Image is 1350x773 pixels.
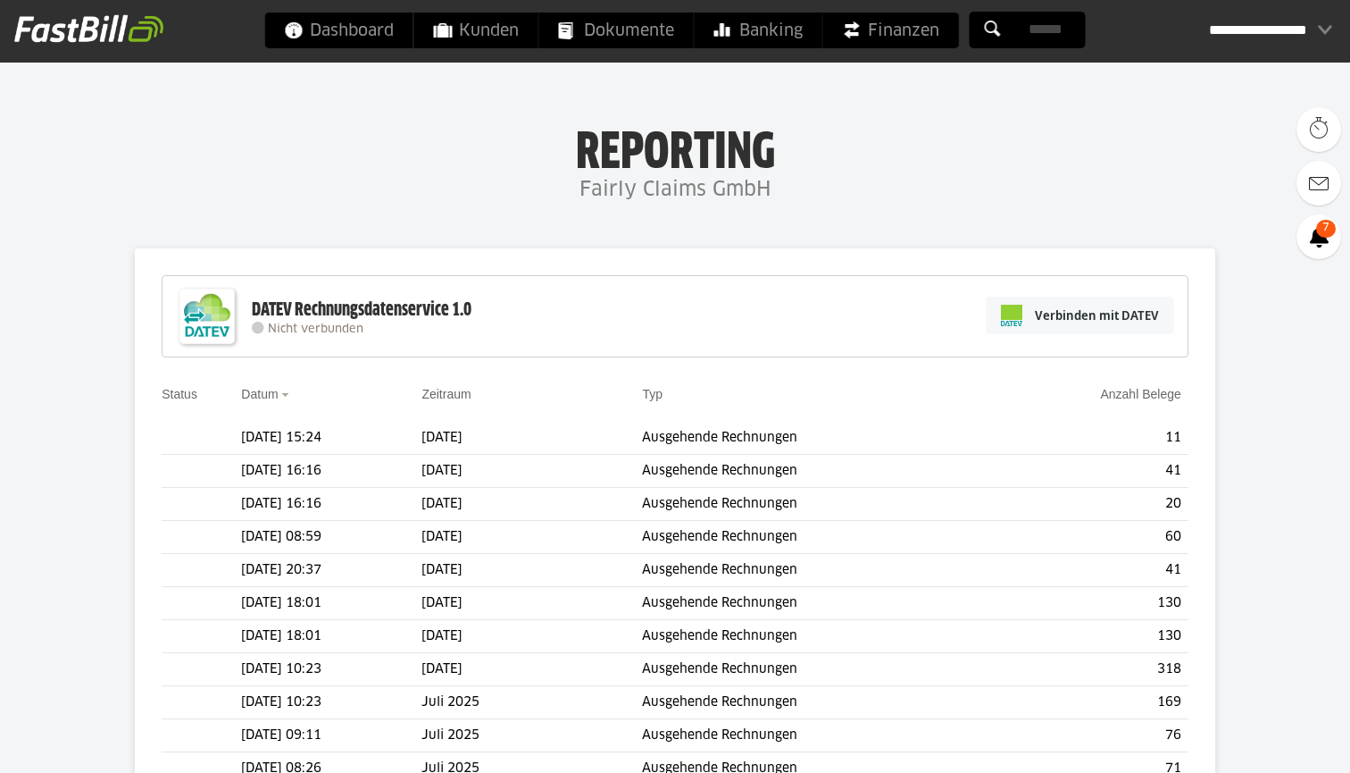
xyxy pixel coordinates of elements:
[823,13,959,48] a: Finanzen
[241,521,421,554] td: [DATE] 08:59
[642,653,991,686] td: Ausgehende Rechnungen
[991,719,1188,752] td: 76
[642,587,991,620] td: Ausgehende Rechnungen
[421,686,642,719] td: Juli 2025
[421,719,642,752] td: Juli 2025
[421,521,642,554] td: [DATE]
[642,686,991,719] td: Ausgehende Rechnungen
[241,719,421,752] td: [DATE] 09:11
[986,297,1174,334] a: Verbinden mit DATEV
[241,653,421,686] td: [DATE] 10:23
[695,13,822,48] a: Banking
[1035,307,1159,324] span: Verbinden mit DATEV
[281,393,293,397] img: sort_desc.gif
[539,13,694,48] a: Dokumente
[421,620,642,653] td: [DATE]
[1316,220,1336,238] span: 7
[241,620,421,653] td: [DATE] 18:01
[14,14,163,43] img: fastbill_logo_white.png
[991,422,1188,455] td: 11
[1296,214,1341,259] a: 7
[241,422,421,455] td: [DATE] 15:24
[642,620,991,653] td: Ausgehende Rechnungen
[991,653,1188,686] td: 318
[991,488,1188,521] td: 20
[642,387,662,401] a: Typ
[642,488,991,521] td: Ausgehende Rechnungen
[1001,305,1022,326] img: pi-datev-logo-farbig-24.svg
[268,323,363,335] span: Nicht verbunden
[241,554,421,587] td: [DATE] 20:37
[1100,387,1180,401] a: Anzahl Belege
[421,422,642,455] td: [DATE]
[991,554,1188,587] td: 41
[434,13,519,48] span: Kunden
[421,653,642,686] td: [DATE]
[991,686,1188,719] td: 169
[241,587,421,620] td: [DATE] 18:01
[265,13,413,48] a: Dashboard
[991,620,1188,653] td: 130
[162,387,197,401] a: Status
[421,488,642,521] td: [DATE]
[991,521,1188,554] td: 60
[241,686,421,719] td: [DATE] 10:23
[252,298,471,322] div: DATEV Rechnungsdatenservice 1.0
[179,126,1171,172] h1: Reporting
[421,587,642,620] td: [DATE]
[642,422,991,455] td: Ausgehende Rechnungen
[642,719,991,752] td: Ausgehende Rechnungen
[642,554,991,587] td: Ausgehende Rechnungen
[843,13,939,48] span: Finanzen
[241,387,278,401] a: Datum
[421,455,642,488] td: [DATE]
[171,281,243,352] img: DATEV-Datenservice Logo
[241,455,421,488] td: [DATE] 16:16
[421,387,471,401] a: Zeitraum
[642,521,991,554] td: Ausgehende Rechnungen
[241,488,421,521] td: [DATE] 16:16
[1211,719,1332,764] iframe: Öffnet ein Widget, in dem Sie weitere Informationen finden
[414,13,538,48] a: Kunden
[642,455,991,488] td: Ausgehende Rechnungen
[991,587,1188,620] td: 130
[991,455,1188,488] td: 41
[285,13,394,48] span: Dashboard
[714,13,803,48] span: Banking
[559,13,674,48] span: Dokumente
[421,554,642,587] td: [DATE]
